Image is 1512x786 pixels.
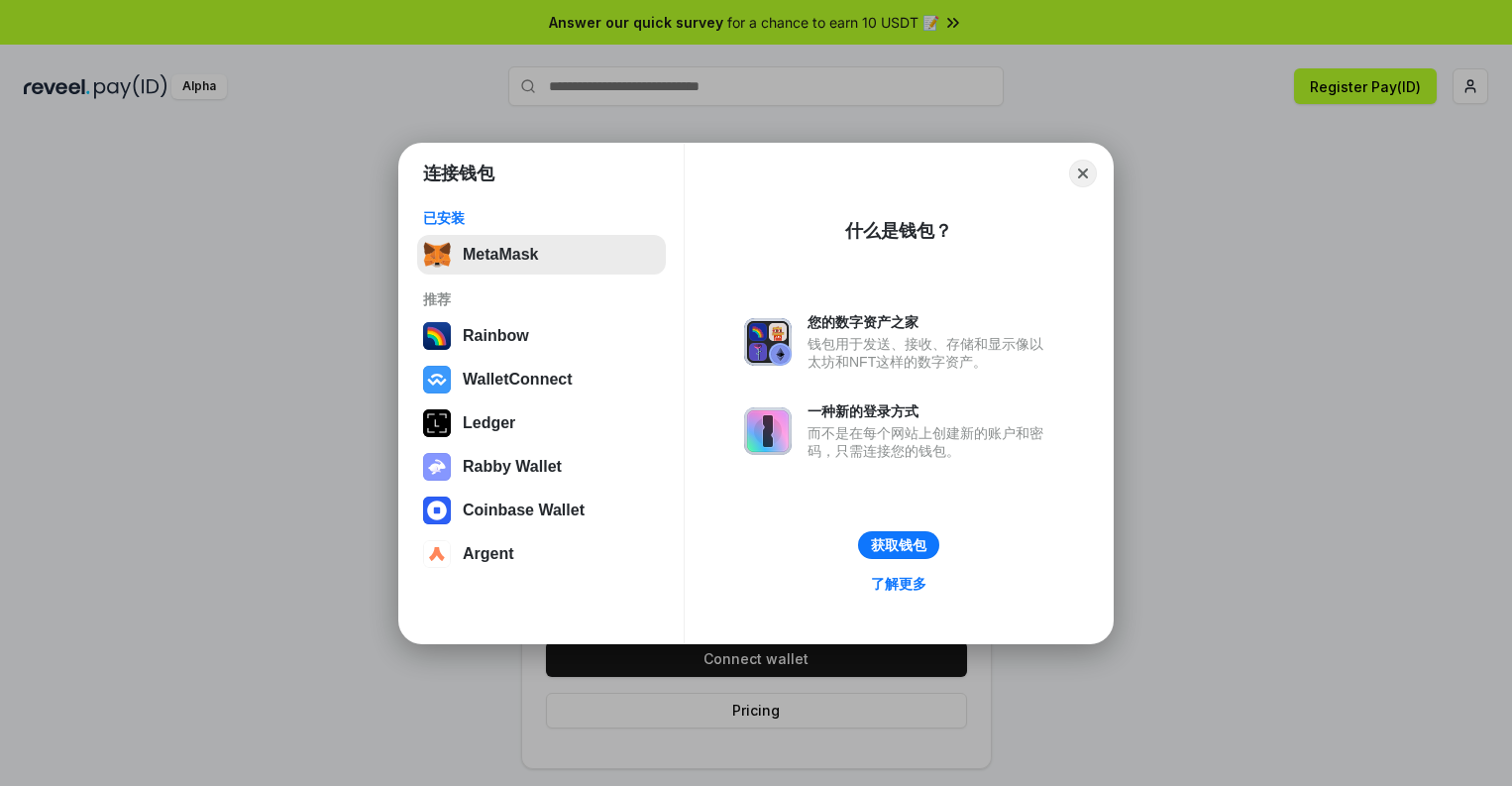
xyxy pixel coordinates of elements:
div: Coinbase Wallet [463,502,585,519]
div: Ledger [463,414,515,432]
div: 一种新的登录方式 [808,402,1053,420]
div: WalletConnect [463,371,573,389]
img: svg+xml,%3Csvg%20xmlns%3D%22http%3A%2F%2Fwww.w3.org%2F2000%2Fsvg%22%20fill%3D%22none%22%20viewBox... [744,318,792,366]
button: Rabby Wallet [417,447,666,487]
div: 什么是钱包？ [845,219,952,243]
button: Argent [417,534,666,574]
div: Argent [463,545,514,563]
img: svg+xml,%3Csvg%20xmlns%3D%22http%3A%2F%2Fwww.w3.org%2F2000%2Fsvg%22%20width%3D%2228%22%20height%3... [423,409,451,437]
div: 获取钱包 [871,536,926,554]
button: WalletConnect [417,360,666,399]
div: MetaMask [463,246,538,264]
button: Rainbow [417,316,666,356]
div: Rainbow [463,327,529,345]
div: 推荐 [423,290,660,308]
h1: 连接钱包 [423,162,494,185]
div: 钱包用于发送、接收、存储和显示像以太坊和NFT这样的数字资产。 [808,335,1053,371]
img: svg+xml,%3Csvg%20width%3D%22120%22%20height%3D%22120%22%20viewBox%3D%220%200%20120%20120%22%20fil... [423,322,451,350]
div: 已安装 [423,209,660,227]
img: svg+xml,%3Csvg%20fill%3D%22none%22%20height%3D%2233%22%20viewBox%3D%220%200%2035%2033%22%20width%... [423,241,451,269]
button: Close [1069,160,1097,187]
button: 获取钱包 [858,531,939,559]
div: 而不是在每个网站上创建新的账户和密码，只需连接您的钱包。 [808,424,1053,460]
a: 了解更多 [859,571,938,597]
img: svg+xml,%3Csvg%20width%3D%2228%22%20height%3D%2228%22%20viewBox%3D%220%200%2028%2028%22%20fill%3D... [423,366,451,393]
img: svg+xml,%3Csvg%20xmlns%3D%22http%3A%2F%2Fwww.w3.org%2F2000%2Fsvg%22%20fill%3D%22none%22%20viewBox... [744,407,792,455]
div: 了解更多 [871,575,926,593]
div: 您的数字资产之家 [808,313,1053,331]
div: Rabby Wallet [463,458,562,476]
img: svg+xml,%3Csvg%20xmlns%3D%22http%3A%2F%2Fwww.w3.org%2F2000%2Fsvg%22%20fill%3D%22none%22%20viewBox... [423,453,451,481]
button: Coinbase Wallet [417,491,666,530]
img: svg+xml,%3Csvg%20width%3D%2228%22%20height%3D%2228%22%20viewBox%3D%220%200%2028%2028%22%20fill%3D... [423,540,451,568]
button: MetaMask [417,235,666,275]
button: Ledger [417,403,666,443]
img: svg+xml,%3Csvg%20width%3D%2228%22%20height%3D%2228%22%20viewBox%3D%220%200%2028%2028%22%20fill%3D... [423,497,451,524]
